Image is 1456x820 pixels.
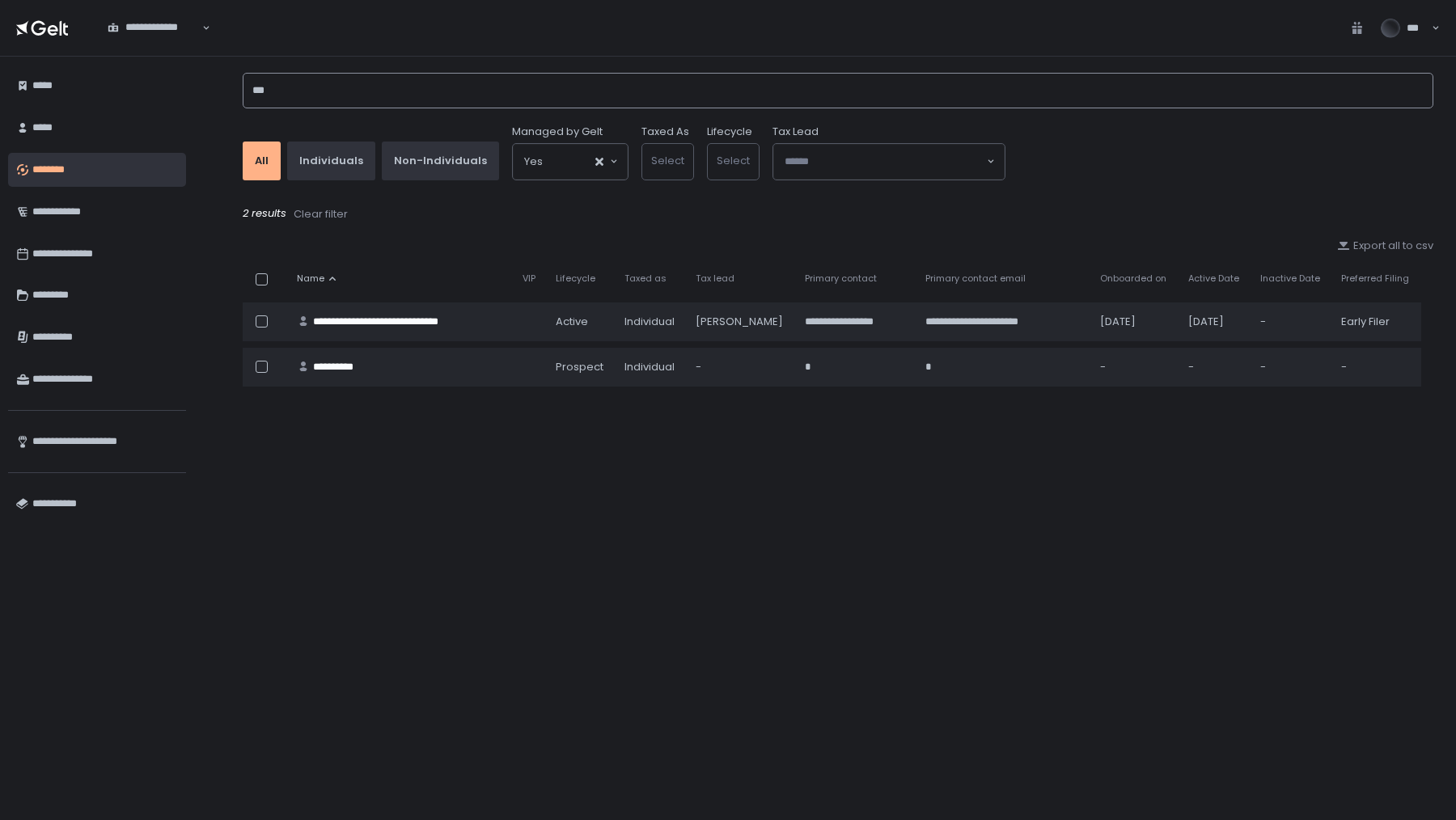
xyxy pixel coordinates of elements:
div: Early Filer [1341,315,1412,329]
span: active [556,315,588,329]
button: Clear Selected [595,158,603,166]
span: Primary contact email [925,273,1026,285]
input: Search for option [543,154,594,170]
div: - [1341,360,1412,374]
input: Search for option [785,154,985,170]
div: Search for option [513,144,628,180]
button: Non-Individuals [382,142,499,180]
span: Taxed as [624,273,667,285]
div: - [1260,360,1322,374]
span: Tax lead [696,273,734,285]
span: Yes [524,154,543,170]
div: [PERSON_NAME] [696,315,785,329]
span: Managed by Gelt [512,125,603,139]
button: Individuals [287,142,375,180]
span: Active Date [1188,273,1239,285]
span: Inactive Date [1260,273,1320,285]
label: Lifecycle [707,125,752,139]
label: Taxed As [641,125,689,139]
div: Individual [624,360,676,374]
span: Select [651,153,684,168]
div: Search for option [97,11,210,44]
input: Search for option [108,35,201,51]
div: Clear filter [294,207,348,222]
div: Search for option [773,144,1005,180]
div: 2 results [243,206,1433,222]
button: Export all to csv [1337,239,1433,253]
span: prospect [556,360,603,374]
div: [DATE] [1100,315,1169,329]
div: - [1188,360,1241,374]
span: Select [717,153,750,168]
div: - [1260,315,1322,329]
div: Individual [624,315,676,329]
div: - [1100,360,1169,374]
div: Individuals [299,154,363,168]
span: Name [297,273,324,285]
div: - [696,360,785,374]
div: Non-Individuals [394,154,487,168]
span: Onboarded on [1100,273,1166,285]
span: Primary contact [805,273,877,285]
button: All [243,142,281,180]
div: All [255,154,269,168]
span: Tax Lead [772,125,819,139]
button: Clear filter [293,206,349,222]
span: Preferred Filing [1341,273,1409,285]
span: VIP [523,273,535,285]
div: [DATE] [1188,315,1241,329]
span: Lifecycle [556,273,595,285]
